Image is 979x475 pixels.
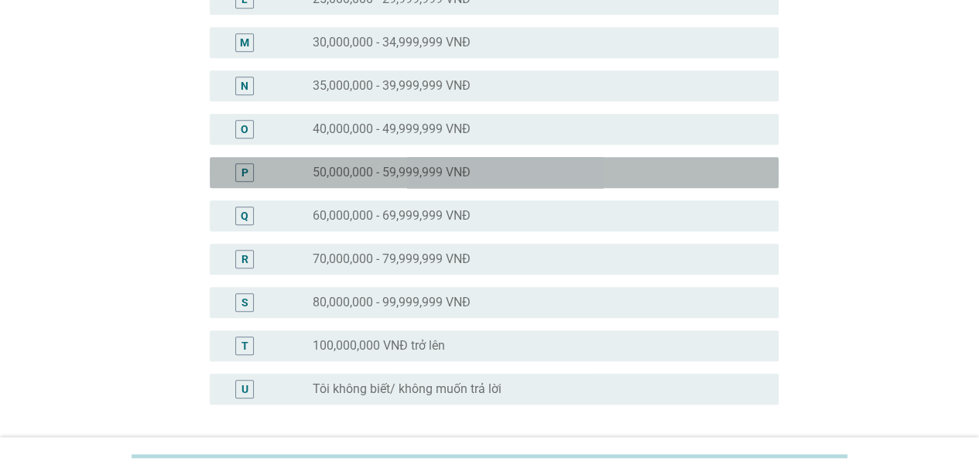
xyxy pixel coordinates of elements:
[313,78,471,94] label: 35,000,000 - 39,999,999 VNĐ
[313,165,471,180] label: 50,000,000 - 59,999,999 VNĐ
[241,337,248,354] div: T
[313,251,471,267] label: 70,000,000 - 79,999,999 VNĐ
[313,381,501,397] label: Tôi không biết/ không muốn trả lời
[313,295,471,310] label: 80,000,000 - 99,999,999 VNĐ
[313,121,471,137] label: 40,000,000 - 49,999,999 VNĐ
[241,251,248,267] div: R
[241,381,248,397] div: U
[241,77,248,94] div: N
[241,121,248,137] div: O
[240,34,249,50] div: M
[313,35,471,50] label: 30,000,000 - 34,999,999 VNĐ
[313,208,471,224] label: 60,000,000 - 69,999,999 VNĐ
[241,164,248,180] div: P
[241,294,248,310] div: S
[313,338,445,354] label: 100,000,000 VNĐ trở lên
[241,207,248,224] div: Q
